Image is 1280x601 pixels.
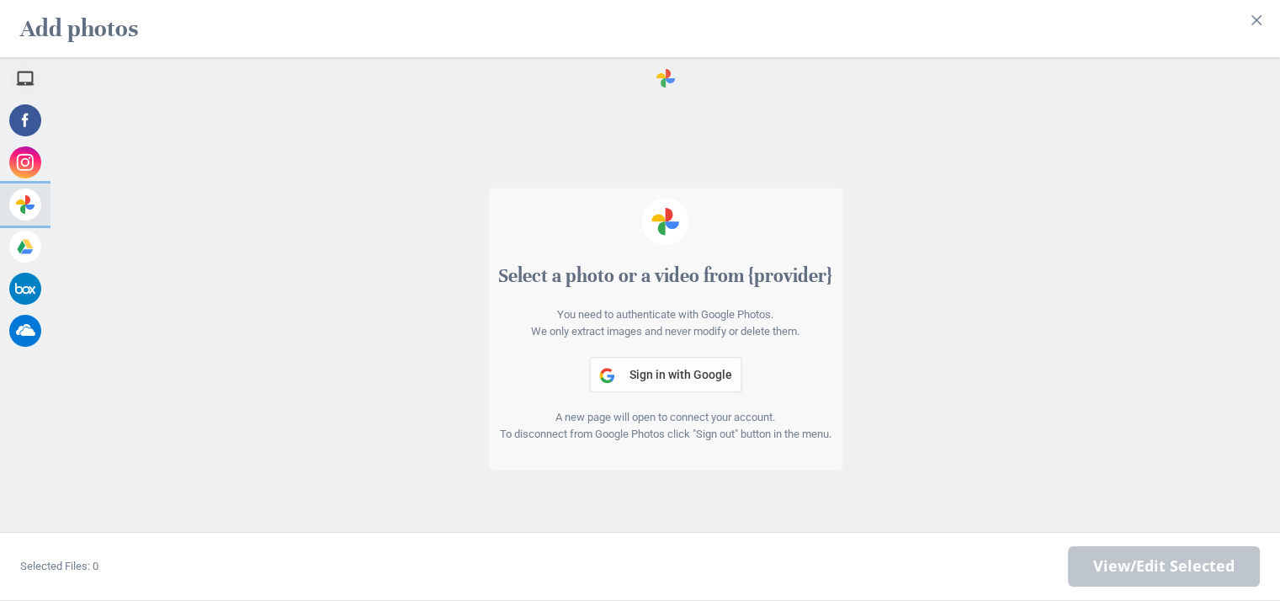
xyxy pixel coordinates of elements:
div: We only extract images and never modify or delete them. [498,323,832,340]
button: Close [1243,7,1270,34]
span: Selected Files: 0 [20,560,98,572]
div: To disconnect from Google Photos click "Sign out" button in the menu. [498,426,832,443]
span: Google Photos [656,69,675,88]
button: Sign in with Google [589,357,741,392]
div: You need to authenticate with Google Photos. [498,306,832,323]
span: Sign in with Google [629,368,732,381]
div: A new page will open to connect your account. [498,409,832,426]
h2: Add photos [20,7,138,51]
span: Next [1068,546,1260,587]
div: Select a photo or a video from {provider} [498,262,832,290]
span: View/Edit Selected [1093,557,1235,576]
